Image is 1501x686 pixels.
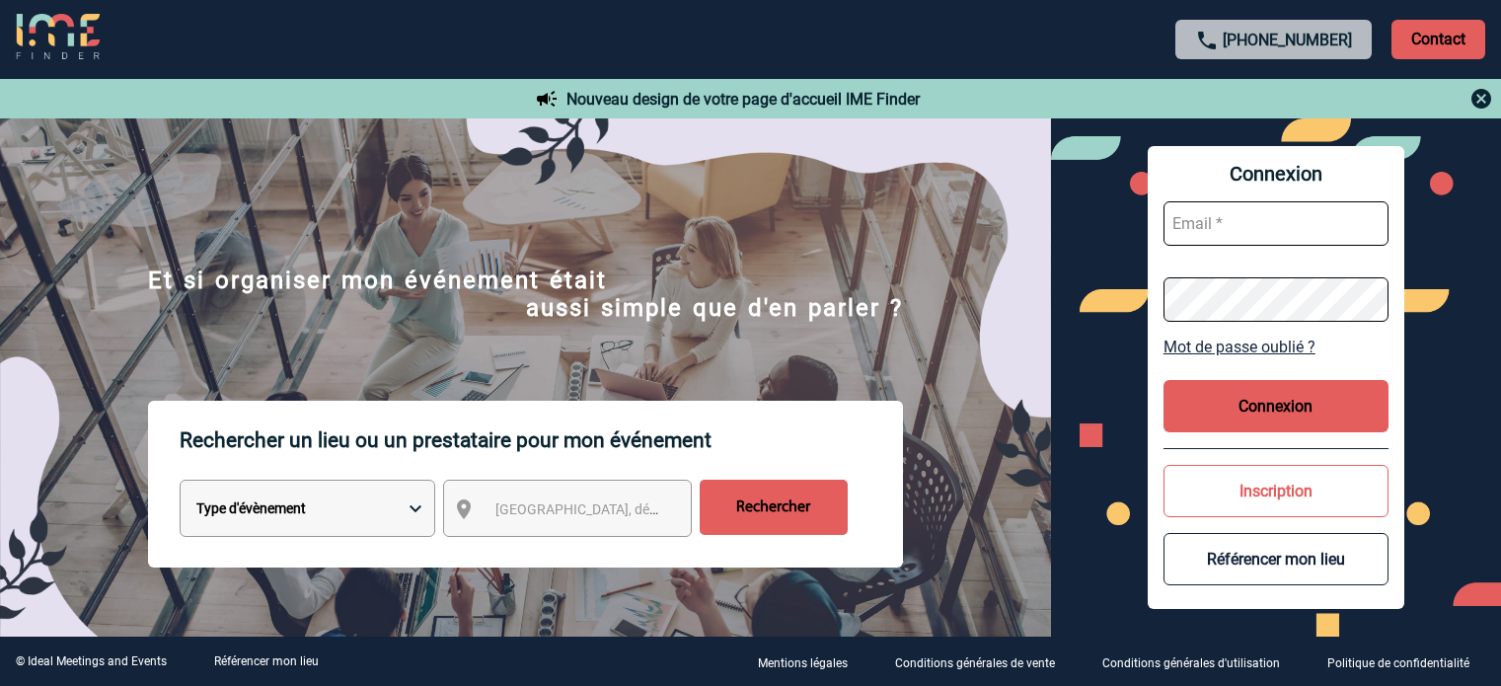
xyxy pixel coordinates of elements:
[180,401,903,480] p: Rechercher un lieu ou un prestataire pour mon événement
[895,656,1055,670] p: Conditions générales de vente
[1163,162,1388,186] span: Connexion
[1391,20,1485,59] p: Contact
[1327,656,1469,670] p: Politique de confidentialité
[879,652,1087,671] a: Conditions générales de vente
[1195,29,1219,52] img: call-24-px.png
[1312,652,1501,671] a: Politique de confidentialité
[700,480,848,535] input: Rechercher
[214,654,319,668] a: Référencer mon lieu
[1163,380,1388,432] button: Connexion
[1163,338,1388,356] a: Mot de passe oublié ?
[16,654,167,668] div: © Ideal Meetings and Events
[1223,31,1352,49] a: [PHONE_NUMBER]
[1087,652,1312,671] a: Conditions générales d'utilisation
[1163,465,1388,517] button: Inscription
[1163,533,1388,585] button: Référencer mon lieu
[758,656,848,670] p: Mentions légales
[742,652,879,671] a: Mentions légales
[495,501,770,517] span: [GEOGRAPHIC_DATA], département, région...
[1102,656,1280,670] p: Conditions générales d'utilisation
[1163,201,1388,246] input: Email *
